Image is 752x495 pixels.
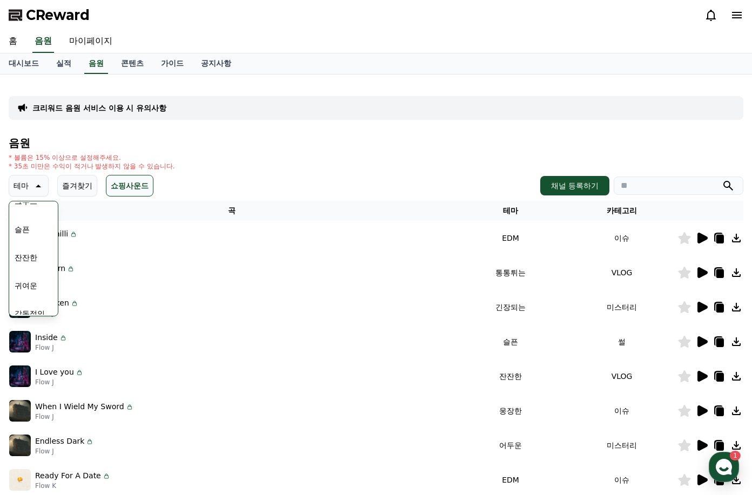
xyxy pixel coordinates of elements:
[32,30,54,53] a: 음원
[35,447,94,456] p: Flow J
[455,290,566,324] td: 긴장되는
[566,201,677,221] th: 카테고리
[71,342,139,369] a: 1대화
[9,400,31,422] img: music
[455,255,566,290] td: 통통튀는
[10,218,34,241] button: 슬픈
[167,358,180,367] span: 설정
[35,470,101,482] p: Ready For A Date
[455,201,566,221] th: 테마
[566,290,677,324] td: 미스터리
[139,342,207,369] a: 설정
[9,6,90,24] a: CReward
[57,175,97,196] button: 즐겨찾기
[566,221,677,255] td: 이슈
[455,359,566,394] td: 잔잔한
[566,324,677,359] td: 썰
[14,178,29,193] p: 테마
[540,176,609,195] button: 채널 등록하기
[566,394,677,428] td: 이슈
[455,221,566,255] td: EDM
[99,359,112,368] span: 대화
[112,53,152,74] a: 콘텐츠
[455,394,566,428] td: 웅장한
[9,175,49,196] button: 테마
[61,30,121,53] a: 마이페이지
[9,469,31,491] img: music
[455,428,566,463] td: 어두운
[35,482,111,490] p: Flow K
[3,342,71,369] a: 홈
[35,412,134,421] p: Flow J
[106,175,153,196] button: 쇼핑사운드
[35,332,58,343] p: Inside
[35,367,74,378] p: I Love you
[9,162,175,171] p: * 35초 미만은 수익이 적거나 발생하지 않을 수 있습니다.
[9,365,31,387] img: music
[566,359,677,394] td: VLOG
[192,53,240,74] a: 공지사항
[566,428,677,463] td: 미스터리
[9,331,31,352] img: music
[10,246,42,269] button: 잔잔한
[9,137,743,149] h4: 음원
[32,103,166,113] a: 크리워드 음원 서비스 이용 시 유의사항
[110,342,113,350] span: 1
[35,378,84,386] p: Flow J
[9,435,31,456] img: music
[455,324,566,359] td: 슬픈
[35,343,68,352] p: Flow J
[566,255,677,290] td: VLOG
[35,401,124,412] p: When I Wield My Sword
[9,153,175,162] p: * 볼륨은 15% 이상으로 설정해주세요.
[34,358,41,367] span: 홈
[152,53,192,74] a: 가이드
[9,201,455,221] th: 곡
[48,53,80,74] a: 실적
[10,302,49,326] button: 감동적인
[10,274,42,297] button: 귀여운
[35,436,84,447] p: Endless Dark
[26,6,90,24] span: CReward
[84,53,108,74] a: 음원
